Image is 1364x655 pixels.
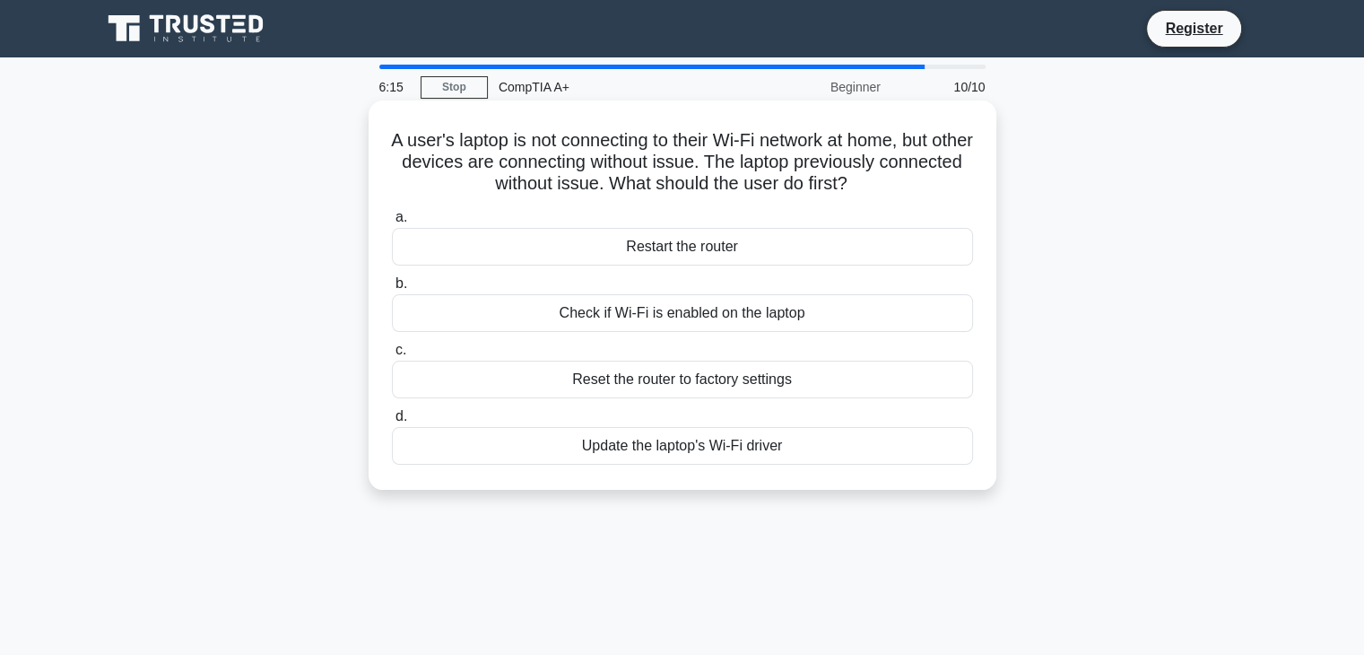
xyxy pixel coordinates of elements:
div: Beginner [734,69,891,105]
div: Restart the router [392,228,973,266]
span: c. [395,342,406,357]
h5: A user's laptop is not connecting to their Wi-Fi network at home, but other devices are connectin... [390,129,975,196]
span: a. [395,209,407,224]
div: Reset the router to factory settings [392,361,973,398]
a: Register [1154,17,1233,39]
span: d. [395,408,407,424]
div: Check if Wi-Fi is enabled on the laptop [392,294,973,332]
a: Stop [421,76,488,99]
div: Update the laptop's Wi-Fi driver [392,427,973,465]
div: CompTIA A+ [488,69,734,105]
div: 10/10 [891,69,996,105]
div: 6:15 [369,69,421,105]
span: b. [395,275,407,291]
